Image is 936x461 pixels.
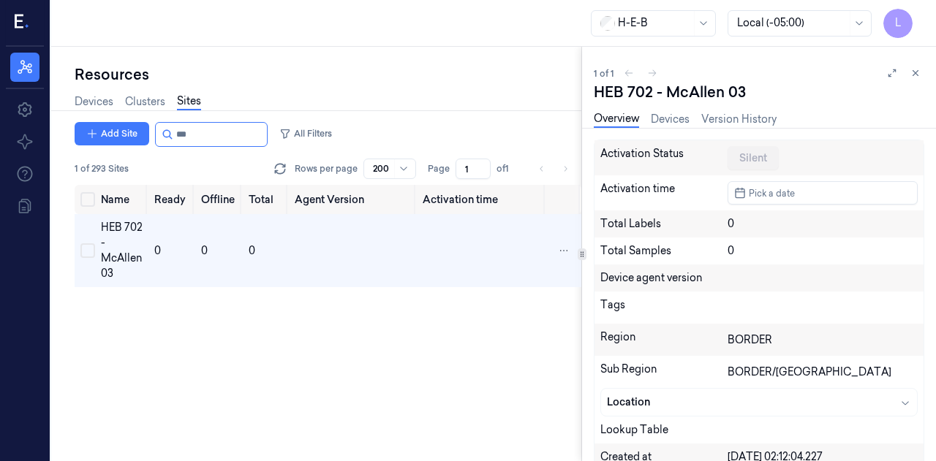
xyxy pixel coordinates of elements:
button: All Filters [273,122,338,145]
div: Total Samples [600,243,727,259]
button: Select all [80,192,95,207]
button: Location [601,389,917,416]
span: Pick a date [746,186,795,200]
th: Activation time [417,185,547,214]
a: Sites [177,94,201,110]
span: of 1 [497,162,520,175]
a: Devices [651,112,690,127]
div: Device agent version [600,270,727,286]
div: Tags [600,297,727,318]
nav: pagination [532,159,575,179]
a: Version History [701,112,777,127]
div: Lookup Table [600,422,918,438]
div: Sub Region [600,362,727,382]
div: Location [607,395,728,410]
button: Select row [80,243,95,258]
div: HEB 702 - McAllen 03 [594,82,746,102]
div: Silent [728,146,779,169]
a: Clusters [125,94,165,110]
span: 1 of 293 Sites [75,162,129,175]
div: HEB 702 - McAllen 03 [101,220,143,281]
span: Page [428,162,450,175]
div: Activation time [600,181,727,205]
a: Overview [594,111,639,128]
button: L [883,9,913,38]
p: Rows per page [295,162,358,175]
span: 0 [249,244,255,257]
th: Total [243,185,289,214]
th: Agent Version [289,185,417,214]
a: Devices [75,94,113,110]
th: Offline [195,185,243,214]
div: Region [600,329,727,350]
span: 1 of 1 [594,67,614,80]
div: 0 [728,216,918,232]
button: Pick a date [728,181,918,205]
div: 0 [728,243,918,259]
div: Total Labels [600,216,727,232]
div: Activation Status [600,146,727,169]
span: 0 [201,244,208,257]
div: Resources [75,64,581,85]
button: Add Site [75,122,149,145]
th: Name [95,185,148,214]
span: 0 [154,244,161,257]
th: Ready [148,185,195,214]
